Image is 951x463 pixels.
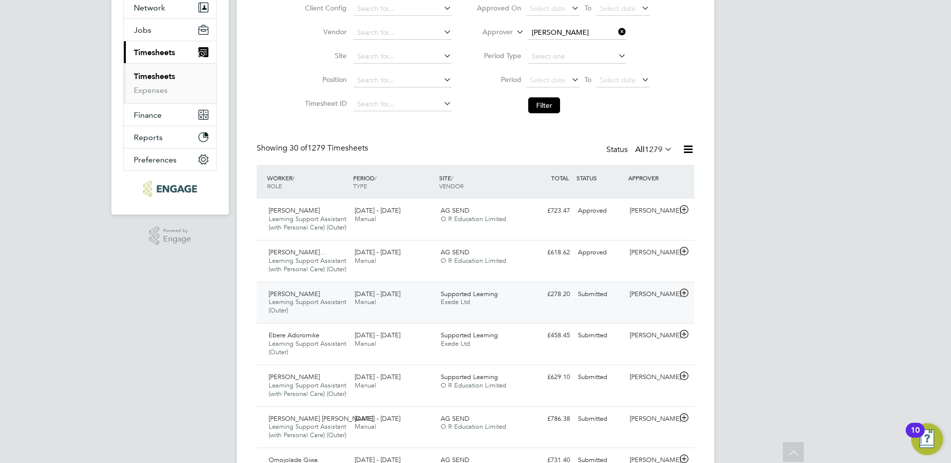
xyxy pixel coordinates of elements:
span: To [581,73,594,86]
img: ncclondon-logo-retina.png [143,181,196,197]
span: Reports [134,133,163,142]
div: [PERSON_NAME] [626,369,677,386]
input: Search for... [528,26,626,40]
input: Search for... [354,26,452,40]
span: Supported Learning [441,290,498,298]
span: Learning Support Assistant (with Personal Care) (Outer) [269,215,346,231]
a: Powered byEngage [149,227,191,245]
label: Site [302,51,347,60]
button: Filter [528,97,560,113]
span: To [581,1,594,14]
span: AG SEND [441,414,470,423]
label: Position [302,75,347,84]
span: Ebere Adoromike [269,331,319,339]
span: / [375,174,377,182]
div: £629.10 [522,369,574,386]
span: 1279 Timesheets [289,143,368,153]
div: [PERSON_NAME] [626,203,677,219]
span: Powered by [163,227,191,235]
span: O R Education Limited [441,256,506,265]
span: Jobs [134,25,151,35]
label: Approver [468,27,513,37]
input: Select one [528,50,626,64]
div: Timesheets [124,63,216,103]
div: £618.62 [522,244,574,261]
label: Approved On [476,3,521,12]
span: [PERSON_NAME] [PERSON_NAME] [269,414,373,423]
a: Timesheets [134,72,175,81]
div: [PERSON_NAME] [626,244,677,261]
span: TOTAL [551,174,569,182]
span: 1279 [645,145,663,154]
div: APPROVER [626,169,677,187]
span: [PERSON_NAME] [269,206,320,215]
div: Approved [574,203,626,219]
span: Select date [600,76,636,84]
span: Learning Support Assistant (Outer) [269,298,346,314]
span: AG SEND [441,248,470,256]
span: [PERSON_NAME] [269,373,320,381]
input: Search for... [354,97,452,111]
span: / [292,174,294,182]
div: STATUS [574,169,626,187]
span: Select date [530,76,566,84]
input: Search for... [354,50,452,64]
span: [DATE] - [DATE] [355,290,400,298]
input: Search for... [354,2,452,16]
span: Exede Ltd [441,339,470,348]
span: O R Education Limited [441,422,506,431]
span: Manual [355,256,376,265]
span: AG SEND [441,206,470,215]
div: Submitted [574,327,626,344]
span: [DATE] - [DATE] [355,248,400,256]
span: O R Education Limited [441,215,506,223]
a: Expenses [134,85,168,95]
div: £458.45 [522,327,574,344]
div: £278.20 [522,286,574,303]
div: Submitted [574,286,626,303]
div: £723.47 [522,203,574,219]
button: Timesheets [124,41,216,63]
span: VENDOR [439,182,464,190]
label: Period [476,75,521,84]
label: Period Type [476,51,521,60]
div: £786.38 [522,411,574,427]
div: Submitted [574,411,626,427]
div: [PERSON_NAME] [626,411,677,427]
label: All [635,145,672,154]
span: Manual [355,215,376,223]
div: SITE [437,169,523,195]
div: Approved [574,244,626,261]
span: [DATE] - [DATE] [355,373,400,381]
button: Reports [124,126,216,148]
div: [PERSON_NAME] [626,286,677,303]
span: [DATE] - [DATE] [355,414,400,423]
div: [PERSON_NAME] [626,327,677,344]
span: Exede Ltd [441,298,470,306]
span: Manual [355,381,376,389]
span: Learning Support Assistant (with Personal Care) (Outer) [269,381,346,398]
span: Finance [134,110,162,120]
div: Submitted [574,369,626,386]
span: Select date [530,4,566,13]
span: Timesheets [134,48,175,57]
span: Manual [355,298,376,306]
input: Search for... [354,74,452,87]
div: Status [606,143,674,157]
a: Go to home page [123,181,217,197]
span: Engage [163,235,191,243]
span: Supported Learning [441,373,498,381]
span: Preferences [134,155,177,164]
span: Learning Support Assistant (Outer) [269,339,346,356]
span: TYPE [353,182,367,190]
span: [DATE] - [DATE] [355,331,400,339]
span: Supported Learning [441,331,498,339]
span: Learning Support Assistant (with Personal Care) (Outer) [269,256,346,273]
label: Client Config [302,3,347,12]
span: Manual [355,339,376,348]
div: PERIOD [351,169,437,195]
label: Timesheet ID [302,99,347,108]
span: O R Education Limited [441,381,506,389]
span: Network [134,3,165,12]
span: ROLE [267,182,282,190]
